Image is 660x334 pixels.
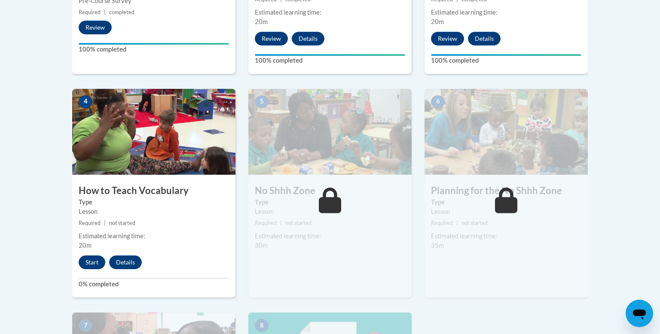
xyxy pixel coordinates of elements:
[431,231,581,241] div: Estimated learning time:
[461,220,488,226] span: not started
[109,255,142,269] button: Details
[255,56,405,65] label: 100% completed
[468,32,501,46] button: Details
[456,220,458,226] span: |
[79,207,229,216] div: Lesson
[79,255,105,269] button: Start
[104,9,106,15] span: |
[431,220,453,226] span: Required
[79,43,229,45] div: Your progress
[431,54,581,56] div: Your progress
[255,319,269,332] span: 8
[431,18,444,25] span: 20m
[431,197,581,207] label: Type
[431,8,581,17] div: Estimated learning time:
[431,95,445,108] span: 6
[255,18,268,25] span: 20m
[104,220,106,226] span: |
[79,319,92,332] span: 7
[255,220,277,226] span: Required
[79,242,92,249] span: 20m
[431,32,464,46] button: Review
[626,300,653,327] iframe: Button to launch messaging window
[255,54,405,56] div: Your progress
[79,197,229,207] label: Type
[79,45,229,54] label: 100% completed
[292,32,324,46] button: Details
[255,242,268,249] span: 30m
[109,9,134,15] span: completed
[248,89,412,175] img: Course Image
[425,89,588,175] img: Course Image
[109,220,135,226] span: not started
[280,220,282,226] span: |
[255,32,288,46] button: Review
[431,242,444,249] span: 35m
[72,184,235,197] h3: How to Teach Vocabulary
[79,220,101,226] span: Required
[79,231,229,241] div: Estimated learning time:
[425,184,588,197] h3: Planning for the No Shhh Zone
[255,8,405,17] div: Estimated learning time:
[431,207,581,216] div: Lesson
[79,9,101,15] span: Required
[431,56,581,65] label: 100% completed
[79,21,112,34] button: Review
[255,231,405,241] div: Estimated learning time:
[79,95,92,108] span: 4
[248,184,412,197] h3: No Shhh Zone
[255,197,405,207] label: Type
[79,279,229,289] label: 0% completed
[72,89,235,175] img: Course Image
[255,207,405,216] div: Lesson
[285,220,312,226] span: not started
[255,95,269,108] span: 5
